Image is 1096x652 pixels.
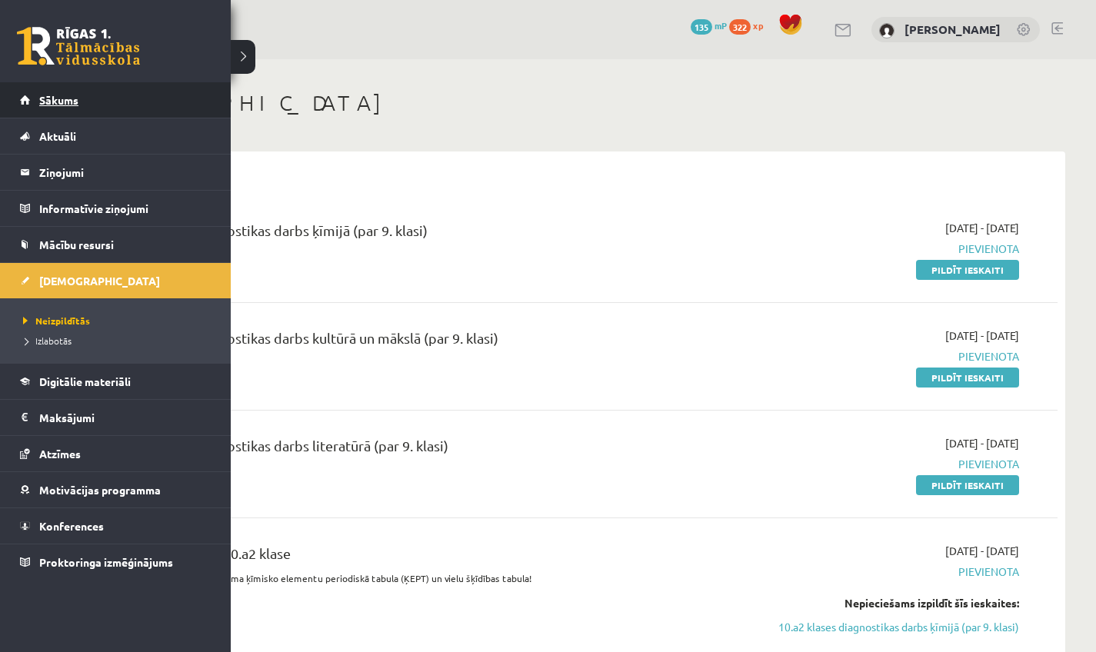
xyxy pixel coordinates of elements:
span: 322 [729,19,751,35]
span: Konferences [39,519,104,533]
a: Pildīt ieskaiti [916,368,1019,388]
span: Pievienota [733,564,1019,580]
img: Rūta Talle [879,23,894,38]
legend: Maksājumi [39,400,212,435]
span: Pievienota [733,348,1019,364]
span: [DATE] - [DATE] [945,328,1019,344]
a: Mācību resursi [20,227,212,262]
a: Aktuāli [20,118,212,154]
a: Rīgas 1. Tālmācības vidusskola [17,27,140,65]
p: Pildot ieskaiti ir nepieciešama ķīmisko elementu periodiskā tabula (ĶEPT) un vielu šķīdības tabula! [115,571,710,585]
span: Proktoringa izmēģinājums [39,555,173,569]
a: Pildīt ieskaiti [916,260,1019,280]
div: 10.a2 klases diagnostikas darbs literatūrā (par 9. klasi) [115,435,710,464]
span: Digitālie materiāli [39,374,131,388]
div: Ķīmija 1. ieskaite 10.a2 klase [115,543,710,571]
a: Motivācijas programma [20,472,212,507]
div: Nepieciešams izpildīt šīs ieskaites: [733,595,1019,611]
a: 135 mP [691,19,727,32]
a: Informatīvie ziņojumi [20,191,212,226]
a: Maksājumi [20,400,212,435]
legend: Informatīvie ziņojumi [39,191,212,226]
div: 10.a2 klases diagnostikas darbs ķīmijā (par 9. klasi) [115,220,710,248]
span: Pievienota [733,241,1019,257]
span: [DATE] - [DATE] [945,220,1019,236]
legend: Ziņojumi [39,155,212,190]
a: [PERSON_NAME] [904,22,1001,37]
span: [DATE] - [DATE] [945,435,1019,451]
a: 322 xp [729,19,771,32]
span: Aktuāli [39,129,76,143]
span: Izlabotās [19,334,72,347]
a: Ziņojumi [20,155,212,190]
span: xp [753,19,763,32]
span: [DEMOGRAPHIC_DATA] [39,274,160,288]
a: [DEMOGRAPHIC_DATA] [20,263,212,298]
span: Sākums [39,93,78,107]
h1: [DEMOGRAPHIC_DATA] [92,90,1065,116]
a: Pildīt ieskaiti [916,475,1019,495]
a: Atzīmes [20,436,212,471]
a: Sākums [20,82,212,118]
span: [DATE] - [DATE] [945,543,1019,559]
span: Neizpildītās [19,314,90,327]
a: Digitālie materiāli [20,364,212,399]
span: Mācību resursi [39,238,114,251]
span: 135 [691,19,712,35]
a: Neizpildītās [19,314,215,328]
span: mP [715,19,727,32]
div: 10.a2 klases diagnostikas darbs kultūrā un mākslā (par 9. klasi) [115,328,710,356]
a: Proktoringa izmēģinājums [20,544,212,580]
span: Motivācijas programma [39,483,161,497]
a: 10.a2 klases diagnostikas darbs ķīmijā (par 9. klasi) [733,619,1019,635]
a: Konferences [20,508,212,544]
span: Atzīmes [39,447,81,461]
span: Pievienota [733,456,1019,472]
a: Izlabotās [19,334,215,348]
